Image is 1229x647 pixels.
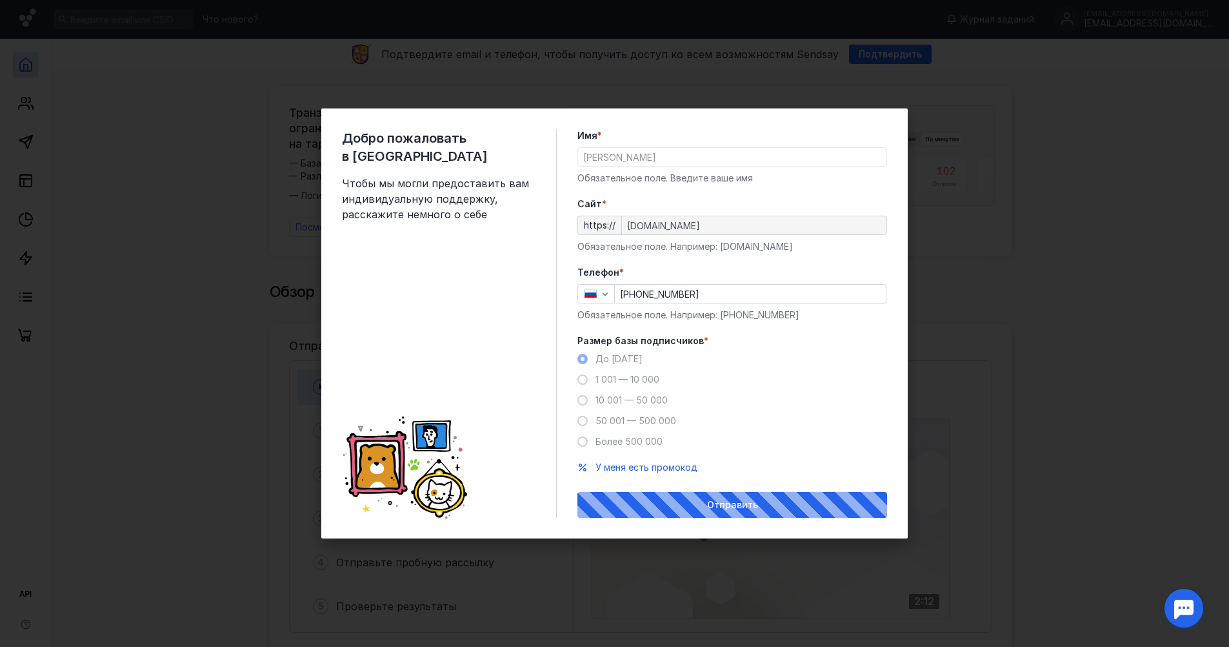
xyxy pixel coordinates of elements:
[595,461,697,474] button: У меня есть промокод
[595,462,697,473] span: У меня есть промокод
[577,198,602,211] span: Cайт
[577,240,887,253] div: Обязательное поле. Например: [DOMAIN_NAME]
[342,176,535,222] span: Чтобы мы могли предоставить вам индивидуальную поддержку, расскажите немного о себе
[342,129,535,165] span: Добро пожаловать в [GEOGRAPHIC_DATA]
[577,334,704,347] span: Размер базы подписчиков
[577,172,887,185] div: Обязательное поле. Введите ваше имя
[577,266,619,279] span: Телефон
[577,309,887,322] div: Обязательное поле. Например: [PHONE_NUMBER]
[577,129,597,142] span: Имя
